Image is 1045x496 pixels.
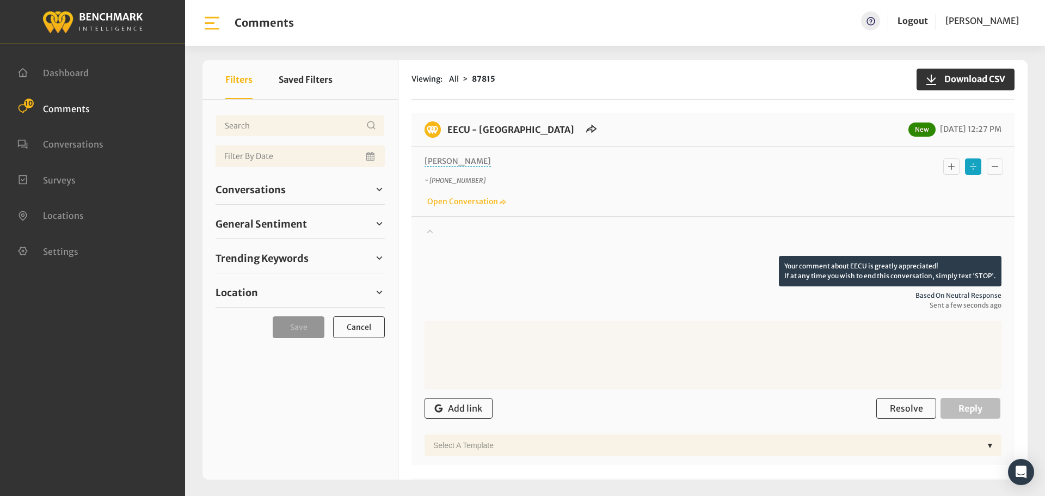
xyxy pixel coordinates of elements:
span: Resolve [890,403,923,414]
a: Logout [898,11,928,30]
img: benchmark [42,8,143,35]
span: All [449,74,459,84]
a: EECU - [GEOGRAPHIC_DATA] [447,124,574,135]
a: Settings [17,245,78,256]
button: Resolve [876,398,936,419]
span: [PERSON_NAME] [425,156,491,167]
span: Viewing: [411,74,442,85]
span: Based on neutral response [425,291,1001,301]
p: Your comment about EECU is greatly appreciated! If at any time you wish to end this conversation,... [779,256,1001,286]
span: Location [216,285,258,300]
h6: EECU - Porterville [441,121,581,138]
div: Open Intercom Messenger [1008,459,1034,485]
span: Conversations [43,139,103,150]
span: Trending Keywords [216,251,309,266]
a: [PERSON_NAME] [945,11,1019,30]
button: Open Calendar [364,145,378,167]
h1: Comments [235,16,294,29]
span: [DATE] 12:27 PM [937,124,1001,134]
input: Username [216,115,385,137]
a: Trending Keywords [216,250,385,266]
a: General Sentiment [216,216,385,232]
span: 10 [24,99,34,108]
a: Dashboard [17,66,89,77]
input: Date range input field [216,145,385,167]
span: Comments [43,103,90,114]
span: Conversations [216,182,286,197]
span: Settings [43,246,78,256]
span: New [908,123,936,137]
div: ▼ [982,434,998,456]
span: Locations [43,210,84,221]
strong: 87815 [472,74,495,84]
a: Logout [898,15,928,26]
img: benchmark [425,121,441,138]
div: Select a Template [428,434,982,456]
a: Open Conversation [425,197,506,206]
button: Add link [425,398,493,419]
button: Download CSV [917,69,1015,90]
span: Dashboard [43,68,89,78]
button: Filters [225,60,253,99]
img: bar [202,14,222,33]
a: Conversations [216,181,385,198]
button: Cancel [333,316,385,338]
span: Surveys [43,174,76,185]
button: Saved Filters [279,60,333,99]
i: ~ [PHONE_NUMBER] [425,176,485,185]
a: Locations [17,209,84,220]
a: Surveys [17,174,76,185]
a: Conversations [17,138,103,149]
span: General Sentiment [216,217,307,231]
a: Location [216,284,385,301]
span: Download CSV [938,72,1005,85]
div: Basic example [941,156,1006,177]
span: [PERSON_NAME] [945,15,1019,26]
a: Comments 10 [17,102,90,113]
span: Sent a few seconds ago [425,301,1001,310]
